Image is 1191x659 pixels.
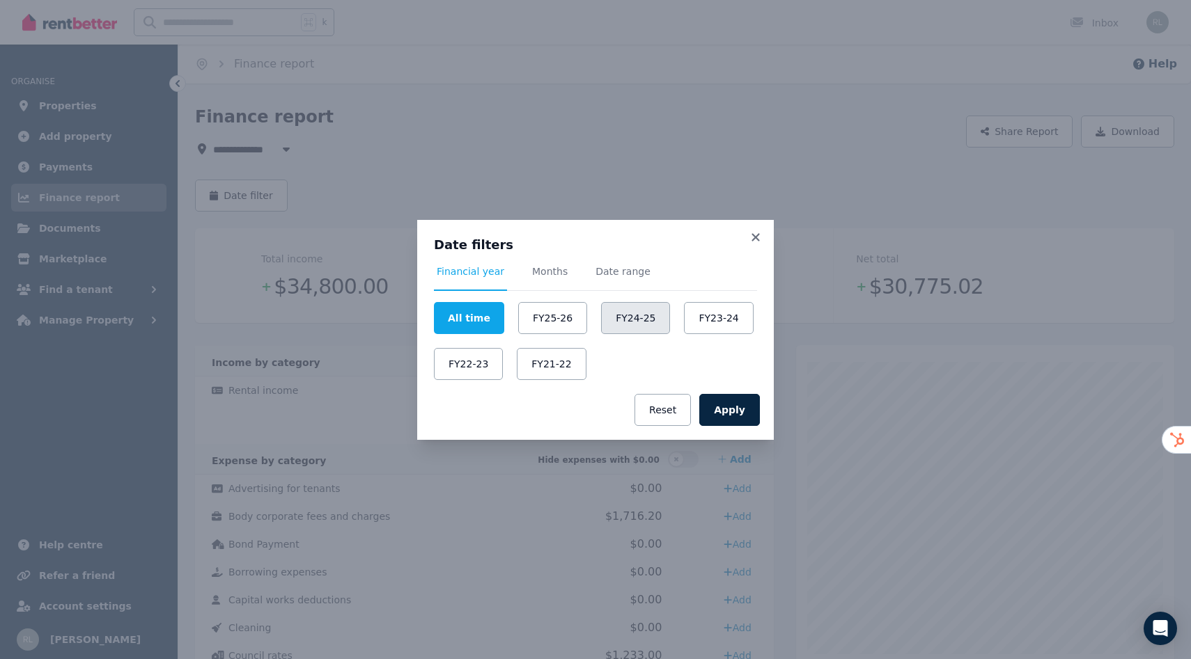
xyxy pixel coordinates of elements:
button: FY25-26 [518,302,587,334]
button: FY22-23 [434,348,503,380]
span: Financial year [437,264,504,278]
button: FY21-22 [517,348,586,380]
span: Date range [595,264,651,278]
button: FY23-24 [684,302,753,334]
h3: Date filters [434,237,757,253]
button: All time [434,302,504,334]
span: Months [532,264,568,278]
div: Open Intercom Messenger [1144,612,1177,645]
button: Apply [699,394,760,426]
button: FY24-25 [601,302,670,334]
button: Reset [635,394,691,426]
nav: Tabs [434,264,757,291]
